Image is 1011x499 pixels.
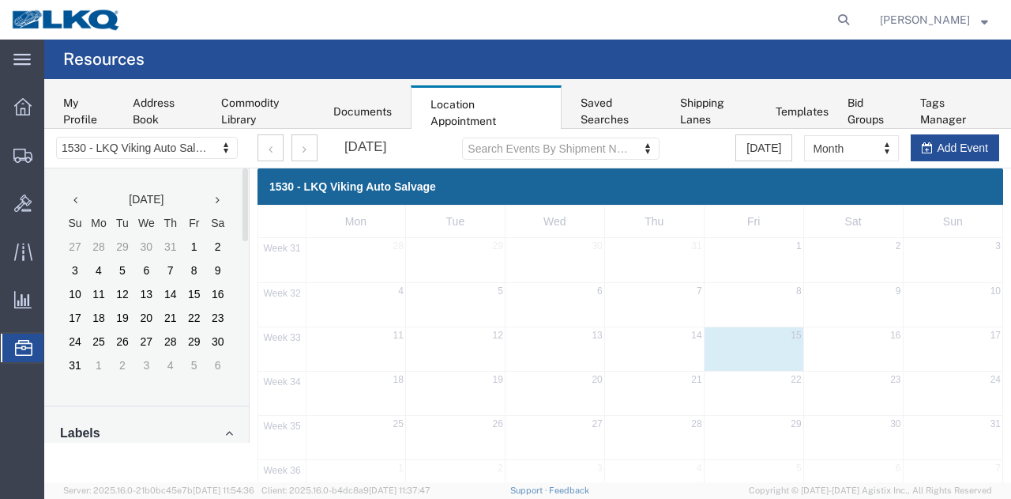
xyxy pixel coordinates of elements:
td: 3 [90,225,115,248]
td: 15 [138,153,162,177]
a: Month [760,6,855,32]
span: 30 [844,287,858,304]
span: 4 [651,331,660,348]
span: 2 [850,109,859,126]
div: Tags Manager [920,95,992,128]
span: 27 [546,287,559,304]
td: 1 [43,225,66,248]
td: 31 [19,225,43,248]
span: 16 [844,198,858,215]
span: Client: 2025.16.0-b4dc8a9 [261,486,430,495]
td: 28 [115,201,138,225]
span: Month [769,12,825,28]
span: 6 [850,331,859,348]
span: Copyright © [DATE]-[DATE] Agistix Inc., All Rights Reserved [749,484,992,497]
span: 1 [750,109,759,126]
span: 28 [348,109,361,126]
td: 17 [19,177,43,201]
span: 20 [546,243,559,259]
h2: [DATE] [300,11,343,26]
span: 5 [452,154,460,171]
span: 10 [945,154,958,171]
td: 4 [115,225,138,248]
td: 25 [43,201,66,225]
div: Templates [776,104,829,120]
span: 31 [645,109,659,126]
span: Server: 2025.16.0-21b0bc45e7b [63,486,254,495]
button: [DATE] [691,6,748,32]
span: 11 [348,198,361,215]
td: 14 [115,153,138,177]
div: My Profile [63,95,114,128]
td: 23 [162,177,186,201]
td: 12 [66,153,90,177]
span: 8 [750,154,759,171]
div: Commodity Library [221,95,314,128]
span: 22 [745,243,758,259]
td: 11 [43,153,66,177]
td: 21 [115,177,138,201]
span: Search Events By Shipment Number [423,12,589,28]
span: 21 [645,243,659,259]
div: Shipping Lanes [680,95,757,128]
span: Sun [899,86,919,99]
span: 4 [352,154,361,171]
span: Fri [703,86,716,99]
button: Add Event [866,6,955,32]
div: Address Book [133,95,202,128]
span: 28 [645,287,659,304]
span: 24 [945,243,958,259]
span: Wed [499,86,522,99]
td: 7 [115,130,138,153]
span: 29 [745,287,758,304]
span: Sat [801,86,817,99]
button: [PERSON_NAME] [879,10,989,29]
td: 9 [162,130,186,153]
a: Feedback [549,486,589,495]
h4: Resources [63,40,145,79]
div: Location Appointment [411,85,561,138]
span: 31 [216,113,260,127]
span: 12 [446,198,460,215]
span: 18 [348,243,361,259]
span: Thu [600,86,619,99]
td: 18 [43,177,66,201]
td: 16 [162,153,186,177]
td: 5 [138,225,162,248]
td: 22 [138,177,162,201]
span: 29 [446,109,460,126]
td: 24 [19,201,43,225]
span: 23 [844,243,858,259]
td: 30 [162,201,186,225]
td: 8 [138,130,162,153]
span: 2 [452,331,460,348]
a: Labels [16,297,189,312]
td: 20 [90,177,115,201]
span: Tue [402,86,421,99]
span: 15 [745,198,758,215]
td: 27 [90,201,115,225]
td: 10 [19,153,43,177]
span: 30 [546,109,559,126]
span: 32 [216,158,260,172]
span: 13 [546,198,559,215]
span: Rajasheker Reddy [880,11,970,28]
span: 3 [551,331,560,348]
div: Bid Groups [848,95,901,128]
span: 7 [949,331,958,348]
td: 6 [90,130,115,153]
